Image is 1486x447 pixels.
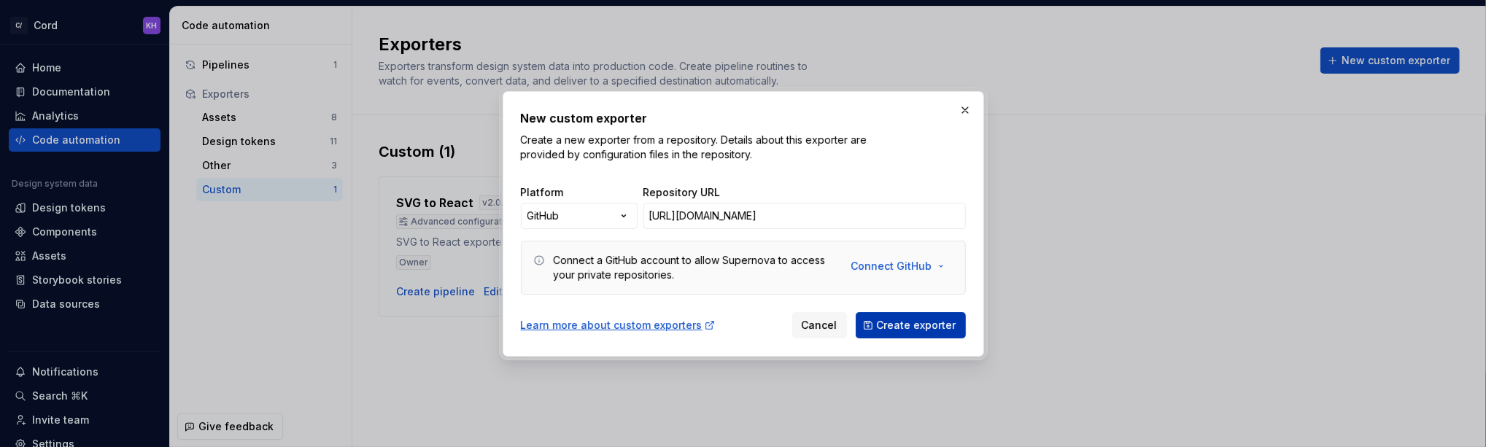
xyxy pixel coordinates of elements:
p: Create a new exporter from a repository. Details about this exporter are provided by configuratio... [521,133,871,162]
button: Connect GitHub [842,253,953,279]
button: Create exporter [856,312,966,338]
h2: New custom exporter [521,109,966,127]
label: Repository URL [643,185,721,200]
span: Connect GitHub [851,259,932,273]
span: Cancel [802,318,837,333]
label: Platform [521,185,564,200]
span: Create exporter [877,318,956,333]
div: Connect a GitHub account to allow Supernova to access your private repositories. [554,253,833,282]
button: Cancel [792,312,847,338]
a: Learn more about custom exporters [521,318,716,333]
